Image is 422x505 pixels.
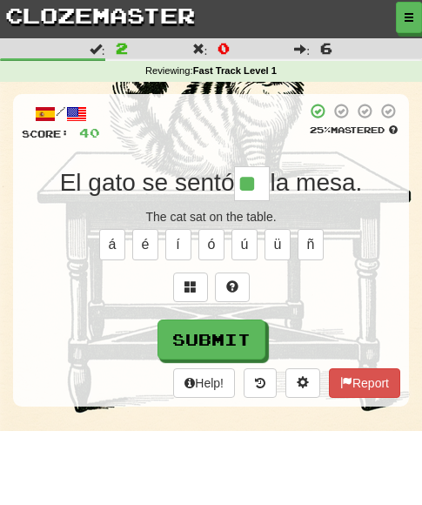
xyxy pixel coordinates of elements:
[99,229,125,260] button: á
[294,43,310,55] span: :
[165,229,191,260] button: í
[90,43,105,55] span: :
[218,39,230,57] span: 0
[215,273,250,302] button: Single letter hint - you only get 1 per sentence and score half the points! alt+h
[22,208,400,226] div: The cat sat on the table.
[60,169,235,196] span: El gato se sentó
[79,125,100,140] span: 40
[198,229,224,260] button: ó
[244,368,277,398] button: Round history (alt+y)
[192,43,208,55] span: :
[298,229,324,260] button: ñ
[320,39,332,57] span: 6
[173,368,235,398] button: Help!
[116,39,128,57] span: 2
[231,229,258,260] button: ú
[270,169,362,196] span: la mesa.
[310,125,331,135] span: 25 %
[132,229,158,260] button: é
[193,65,277,76] strong: Fast Track Level 1
[265,229,291,260] button: ü
[157,320,265,360] button: Submit
[173,273,208,302] button: Switch sentence to multiple choice alt+p
[329,368,400,398] button: Report
[22,103,100,125] div: /
[306,124,400,136] div: Mastered
[22,128,69,139] span: Score:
